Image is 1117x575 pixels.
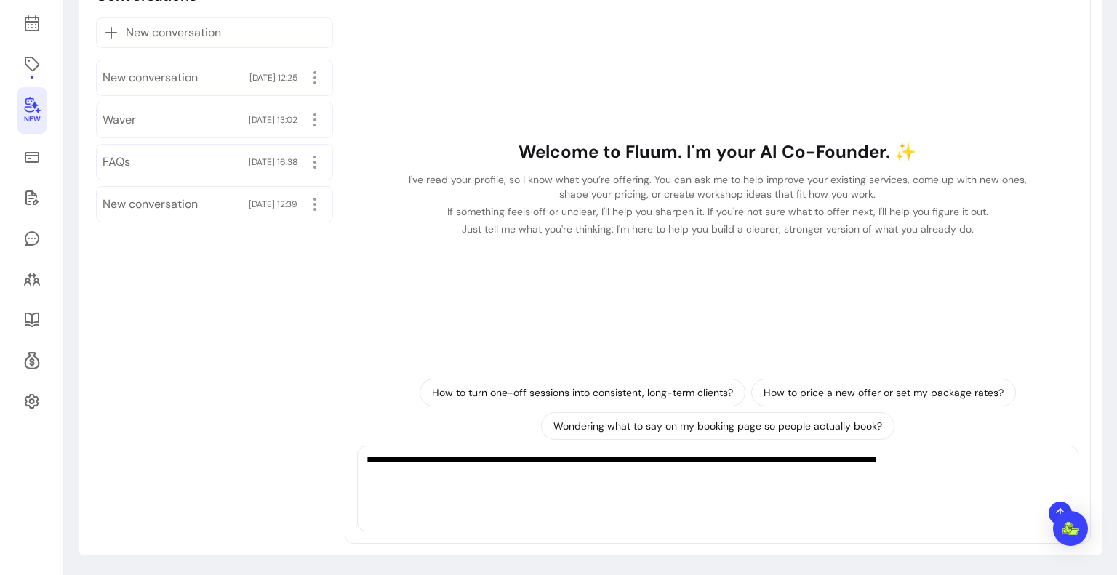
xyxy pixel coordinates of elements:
span: [DATE] 12:25 [249,72,297,84]
span: New conversation [103,196,198,213]
span: New conversation [103,69,198,87]
a: Calendar [17,6,47,41]
span: Waver [103,111,136,129]
span: FAQs [103,153,130,171]
a: Resources [17,302,47,337]
p: How to price a new offer or set my package rates? [764,385,1004,400]
div: Open Intercom Messenger [1053,511,1088,546]
span: New conversation [126,24,221,41]
a: Settings [17,384,47,419]
p: If something feels off or unclear, I'll help you sharpen it. If you're not sure what to offer nex... [404,204,1032,219]
a: Offerings [17,47,47,81]
a: Waivers [17,180,47,215]
textarea: Ask me anything... [367,452,1069,496]
span: [DATE] 16:38 [249,156,297,168]
h1: Welcome to Fluum. I'm your AI Co-Founder. ✨ [404,140,1032,164]
span: New [24,115,40,124]
a: New [17,87,47,134]
span: [DATE] 12:39 [249,198,297,210]
span: [DATE] 13:02 [249,114,297,126]
p: How to turn one-off sessions into consistent, long-term clients? [432,385,733,400]
p: Wondering what to say on my booking page so people actually book? [553,419,882,433]
a: Sales [17,140,47,174]
p: I've read your profile, so I know what you’re offering. You can ask me to help improve your exist... [404,172,1032,201]
p: Just tell me what you're thinking: I'm here to help you build a clearer, stronger version of what... [404,222,1032,236]
a: Refer & Earn [17,343,47,378]
a: My Messages [17,221,47,256]
a: Clients [17,262,47,297]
